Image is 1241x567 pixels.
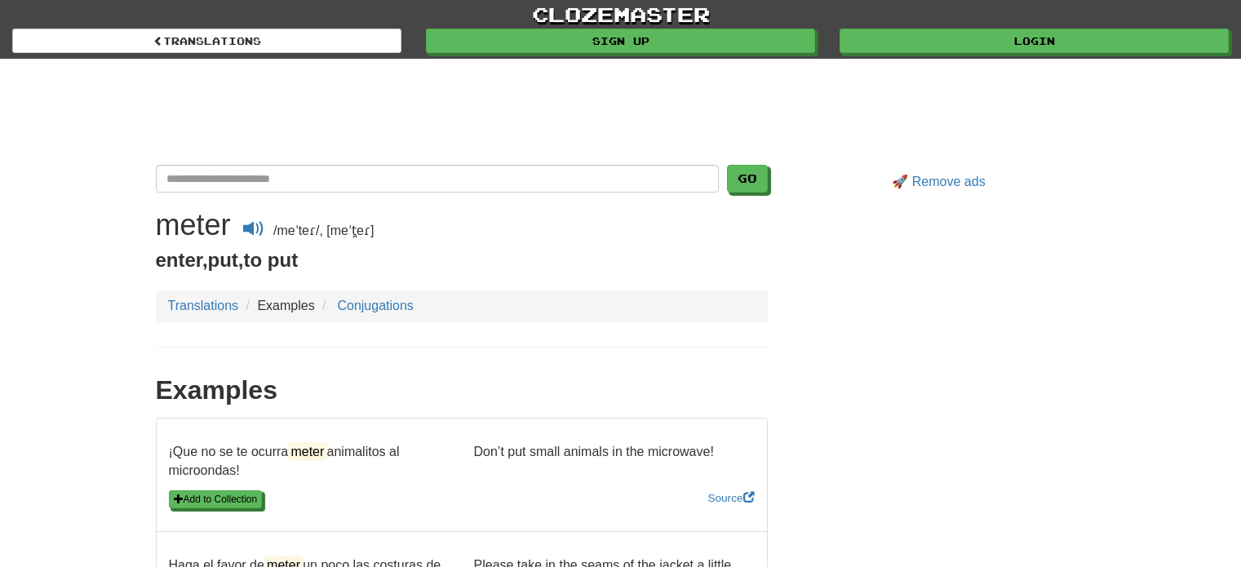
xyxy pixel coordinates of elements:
button: Play audio meter [234,216,273,246]
a: Source [707,492,754,504]
h1: meter [156,208,231,241]
span: to put [244,249,299,271]
button: Add to Collection [169,490,263,508]
button: Go [727,165,768,193]
span: enter [156,249,202,271]
li: Examples [242,297,315,316]
p: Don’t put small animals in the microwave! [462,443,767,462]
a: Login [840,29,1229,53]
a: Sign up [426,29,815,53]
p: , , [156,246,768,274]
input: Translate Spanish-English [156,165,719,193]
span: put [208,249,238,271]
a: Conjugations [337,299,413,312]
div: Examples [156,372,768,410]
a: Translations [12,29,401,53]
a: Translations [168,299,239,312]
p: ¡Que no se te ocurra animalitos al microondas! [157,443,462,481]
div: /meˈteɾ/, [meˈt̪eɾ] [156,209,768,246]
mark: meter [288,442,326,461]
a: 🚀 Remove ads [892,175,985,188]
